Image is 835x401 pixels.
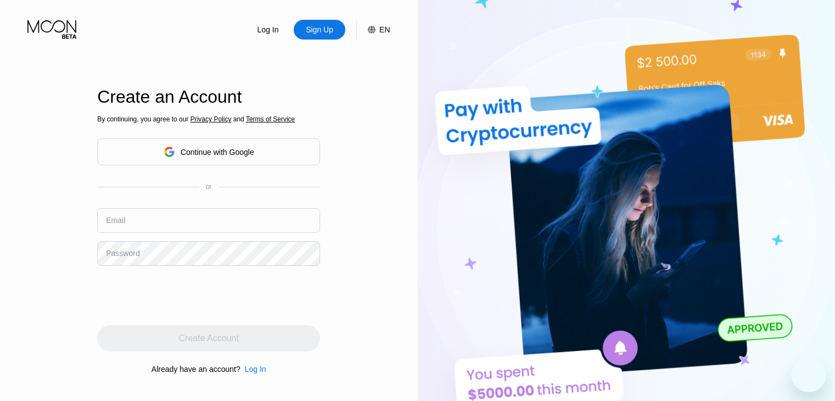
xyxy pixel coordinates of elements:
[206,183,212,191] div: or
[106,249,139,258] div: Password
[305,24,334,35] div: Sign Up
[231,115,246,123] span: and
[181,148,254,157] div: Continue with Google
[242,20,294,40] div: Log In
[791,357,826,392] iframe: زر إطلاق نافذة المراسلة
[106,216,125,225] div: Email
[152,365,240,374] div: Already have an account?
[97,115,320,123] div: By continuing, you agree to our
[240,365,266,374] div: Log In
[379,25,390,34] div: EN
[294,20,345,40] div: Sign Up
[97,87,320,107] div: Create an Account
[97,274,264,317] iframe: reCAPTCHA
[256,24,280,35] div: Log In
[356,20,390,40] div: EN
[190,115,232,123] span: Privacy Policy
[245,365,266,374] div: Log In
[97,138,320,165] div: Continue with Google
[246,115,295,123] span: Terms of Service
